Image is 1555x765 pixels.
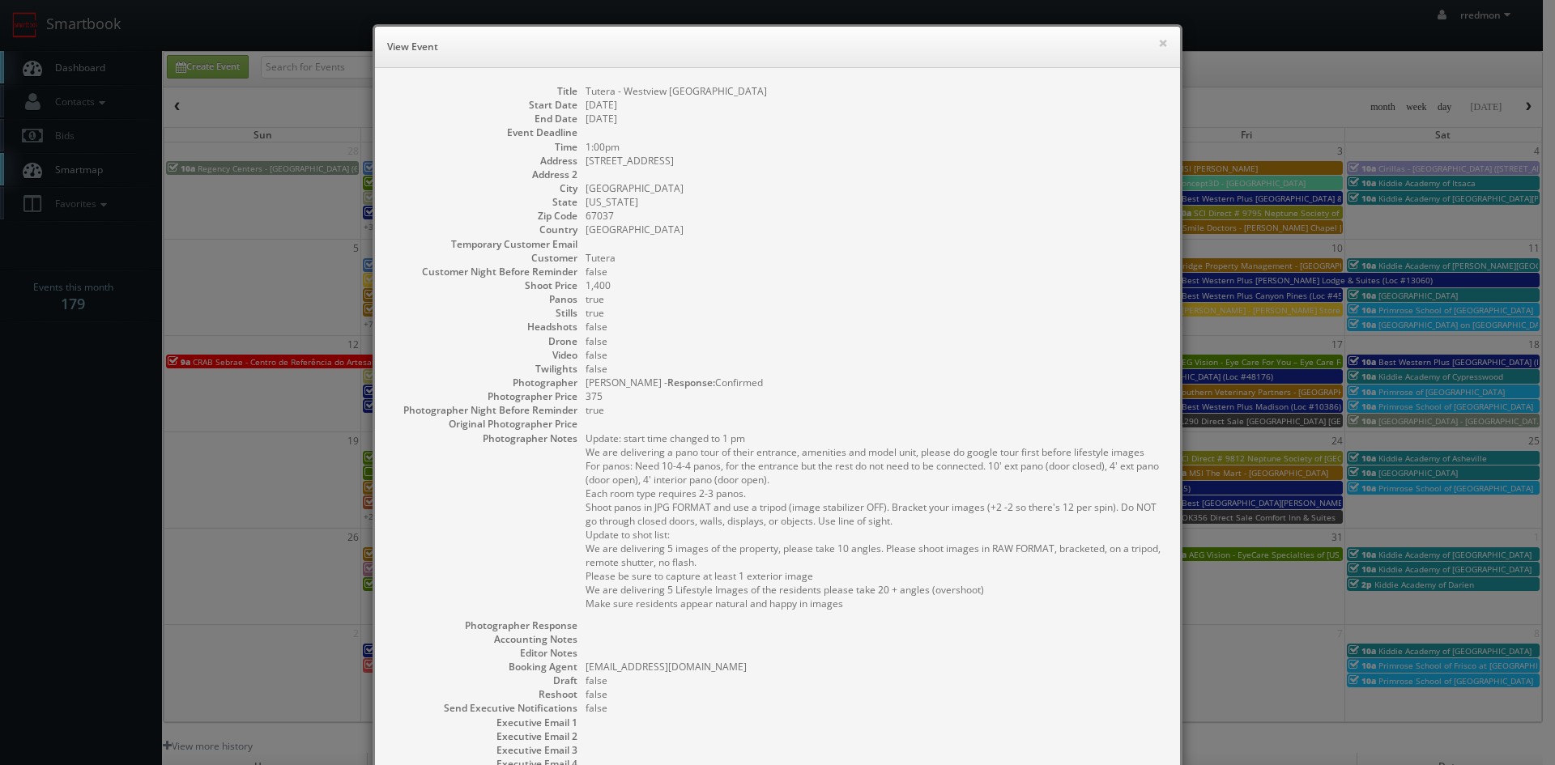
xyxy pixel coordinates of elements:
[391,251,577,265] dt: Customer
[391,716,577,729] dt: Executive Email 1
[391,154,577,168] dt: Address
[586,98,1164,112] dd: [DATE]
[387,39,1168,55] h6: View Event
[586,376,1164,389] dd: [PERSON_NAME] - Confirmed
[1158,37,1168,49] button: ×
[391,729,577,743] dt: Executive Email 2
[586,278,1164,292] dd: 1,400
[391,209,577,223] dt: Zip Code
[586,181,1164,195] dd: [GEOGRAPHIC_DATA]
[391,376,577,389] dt: Photographer
[391,431,577,445] dt: Photographer Notes
[391,125,577,139] dt: Event Deadline
[586,334,1164,348] dd: false
[586,265,1164,278] dd: false
[586,209,1164,223] dd: 67037
[586,292,1164,306] dd: true
[391,168,577,181] dt: Address 2
[391,389,577,403] dt: Photographer Price
[391,292,577,306] dt: Panos
[391,237,577,251] dt: Temporary Customer Email
[391,701,577,715] dt: Send Executive Notifications
[391,362,577,376] dt: Twilights
[391,98,577,112] dt: Start Date
[391,334,577,348] dt: Drone
[391,417,577,431] dt: Original Photographer Price
[391,306,577,320] dt: Stills
[391,84,577,98] dt: Title
[391,195,577,209] dt: State
[391,674,577,687] dt: Draft
[391,618,577,632] dt: Photographer Response
[391,181,577,195] dt: City
[391,278,577,292] dt: Shoot Price
[586,362,1164,376] dd: false
[586,306,1164,320] dd: true
[391,743,577,757] dt: Executive Email 3
[586,660,1164,674] dd: [EMAIL_ADDRESS][DOMAIN_NAME]
[586,84,1164,98] dd: Tutera - Westview [GEOGRAPHIC_DATA]
[586,348,1164,362] dd: false
[391,403,577,417] dt: Photographer Night Before Reminder
[586,431,1164,610] pre: Update: start time changed to 1 pm We are delivering a pano tour of their entrance, amenities and...
[391,632,577,646] dt: Accounting Notes
[391,265,577,278] dt: Customer Night Before Reminder
[586,687,1164,701] dd: false
[391,660,577,674] dt: Booking Agent
[586,195,1164,209] dd: [US_STATE]
[586,674,1164,687] dd: false
[586,154,1164,168] dd: [STREET_ADDRESS]
[391,223,577,236] dt: Country
[391,320,577,334] dt: Headshots
[586,320,1164,334] dd: false
[586,140,1164,154] dd: 1:00pm
[391,687,577,701] dt: Reshoot
[586,403,1164,417] dd: true
[391,646,577,660] dt: Editor Notes
[391,112,577,125] dt: End Date
[586,701,1164,715] dd: false
[391,140,577,154] dt: Time
[586,251,1164,265] dd: Tutera
[586,223,1164,236] dd: [GEOGRAPHIC_DATA]
[391,348,577,362] dt: Video
[586,112,1164,125] dd: [DATE]
[667,376,715,389] b: Response:
[586,389,1164,403] dd: 375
